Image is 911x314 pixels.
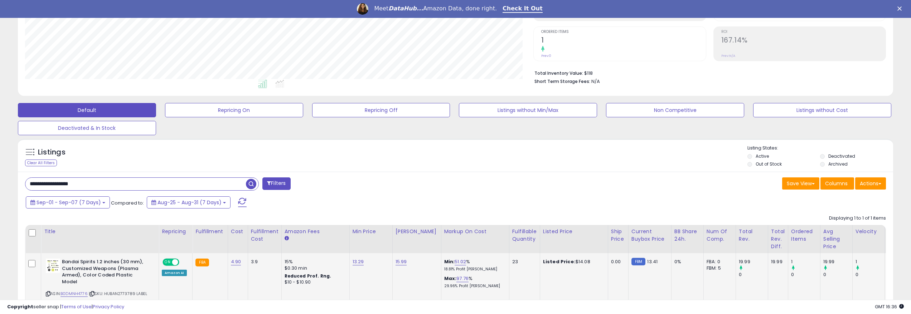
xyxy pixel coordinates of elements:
a: Terms of Use [61,303,92,310]
div: 19.99 [771,259,782,265]
div: Amazon Fees [285,228,347,235]
small: Prev: N/A [721,54,735,58]
button: Default [18,103,156,117]
a: 51.02 [455,258,466,265]
div: FBM: 5 [707,265,730,271]
div: 19.99 [823,259,852,265]
div: 0% [674,259,698,265]
label: Archived [828,161,848,167]
div: 0 [791,271,820,278]
div: Min Price [353,228,389,235]
div: 0.00 [611,259,623,265]
b: Listed Price: [543,258,576,265]
small: Amazon Fees. [285,235,289,242]
b: Reduced Prof. Rng. [285,273,331,279]
div: [PERSON_NAME] [396,228,438,235]
div: 15% [285,259,344,265]
div: Close [897,6,905,11]
p: 29.96% Profit [PERSON_NAME] [444,284,504,289]
button: Repricing Off [312,103,450,117]
small: Prev: 0 [541,54,551,58]
div: BB Share 24h. [674,228,701,243]
div: Cost [231,228,245,235]
h2: 167.14% [721,36,886,46]
h5: Listings [38,147,66,157]
span: N/A [591,78,600,85]
div: Fulfillment [195,228,224,235]
button: Filters [262,177,290,190]
div: FBA: 0 [707,259,730,265]
p: Listing States: [747,145,893,152]
span: Compared to: [111,200,144,206]
a: B0DMNH4776 [60,291,88,297]
div: Fulfillable Quantity [512,228,537,243]
div: Displaying 1 to 1 of 1 items [829,215,886,222]
div: $10 - $10.90 [285,279,344,285]
a: Check It Out [503,5,543,13]
div: Meet Amazon Data, done right. [374,5,497,12]
a: Privacy Policy [93,303,124,310]
span: Sep-01 - Sep-07 (7 Days) [37,199,101,206]
label: Deactivated [828,153,855,159]
button: Deactivated & In Stock [18,121,156,135]
th: The percentage added to the cost of goods (COGS) that forms the calculator for Min & Max prices. [441,225,509,253]
label: Active [756,153,769,159]
div: % [444,259,504,272]
h2: 1 [541,36,706,46]
span: Ordered Items [541,30,706,34]
div: 3.9 [251,259,276,265]
div: Repricing [162,228,189,235]
button: Aug-25 - Aug-31 (7 Days) [147,196,231,208]
span: Columns [825,180,848,187]
span: OFF [178,259,190,265]
div: Total Rev. [739,228,765,243]
button: Listings without Cost [753,103,891,117]
div: Current Buybox Price [631,228,668,243]
button: Save View [782,177,819,190]
b: Short Term Storage Fees: [534,78,590,84]
span: ROI [721,30,886,34]
div: $14.08 [543,259,602,265]
div: 23 [512,259,534,265]
div: Clear All Filters [25,160,57,166]
div: Num of Comp. [707,228,733,243]
div: % [444,275,504,289]
button: Listings without Min/Max [459,103,597,117]
div: Velocity [856,228,882,235]
div: Fulfillment Cost [251,228,278,243]
div: Avg Selling Price [823,228,849,250]
b: Bandai Spirits 1.2 inches (30 mm), Customized Weapons (Plasma Armed), Color Coded Plastic Model [62,259,149,287]
li: $118 [534,68,881,77]
div: 0 [739,271,768,278]
div: 19.99 [739,259,768,265]
div: Total Rev. Diff. [771,228,785,250]
div: 0 [856,271,885,278]
div: Ship Price [611,228,625,243]
div: Listed Price [543,228,605,235]
button: Columns [820,177,854,190]
button: Actions [855,177,886,190]
a: 15.99 [396,258,407,265]
strong: Copyright [7,303,33,310]
div: Markup on Cost [444,228,506,235]
p: 18.81% Profit [PERSON_NAME] [444,267,504,272]
div: 1 [856,259,885,265]
a: 97.76 [456,275,469,282]
div: seller snap | | [7,304,124,310]
a: 13.29 [353,258,364,265]
div: 1 [791,259,820,265]
span: ON [163,259,172,265]
img: 31s4vnCSChL._SL40_.jpg [46,259,60,273]
b: Total Inventory Value: [534,70,583,76]
b: Min: [444,258,455,265]
button: Sep-01 - Sep-07 (7 Days) [26,196,110,208]
i: DataHub... [388,5,423,12]
div: Title [44,228,156,235]
button: Repricing On [165,103,303,117]
span: | SKU: HUBAN2773789 LABEL [89,291,147,296]
div: $0.30 min [285,265,344,271]
span: Aug-25 - Aug-31 (7 Days) [158,199,222,206]
a: 4.90 [231,258,241,265]
img: Profile image for Georgie [357,3,368,15]
b: Max: [444,275,457,282]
